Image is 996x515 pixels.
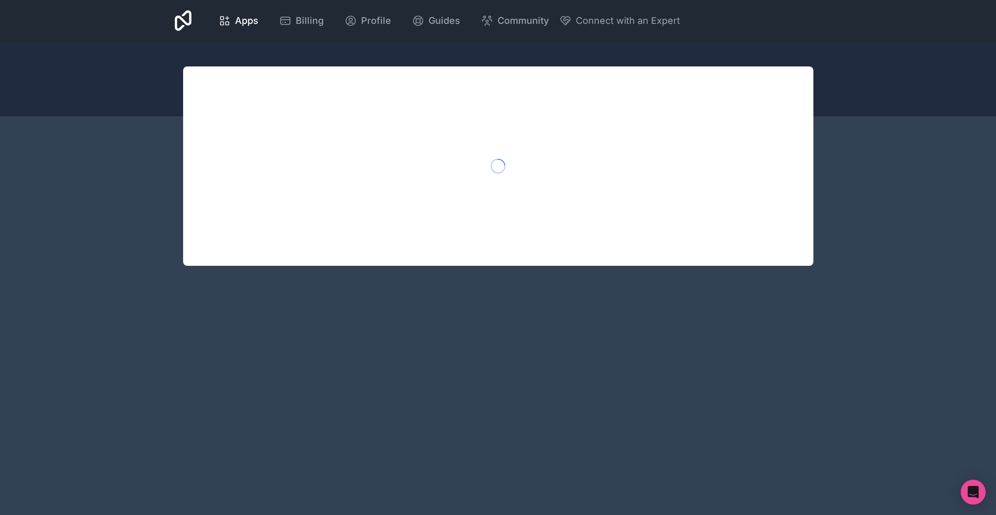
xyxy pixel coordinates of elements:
[361,13,391,28] span: Profile
[559,13,680,28] button: Connect with an Expert
[210,9,267,32] a: Apps
[336,9,399,32] a: Profile
[497,13,549,28] span: Community
[404,9,468,32] a: Guides
[473,9,557,32] a: Community
[428,13,460,28] span: Guides
[961,480,986,505] div: Open Intercom Messenger
[271,9,332,32] a: Billing
[576,13,680,28] span: Connect with an Expert
[296,13,324,28] span: Billing
[235,13,258,28] span: Apps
